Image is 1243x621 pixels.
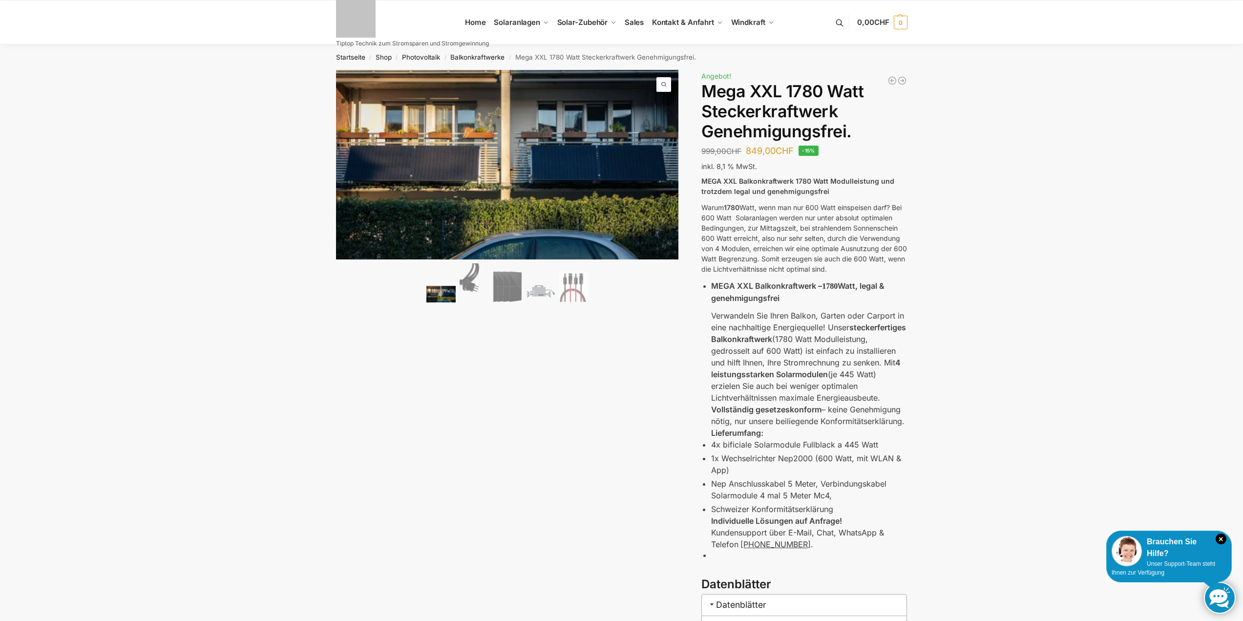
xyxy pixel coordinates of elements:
a: Sales [620,0,648,44]
span: / [392,54,402,62]
p: 4x bificiale Solarmodule Fullblack a 445 Watt [711,439,907,450]
img: 2 Balkonkraftwerke [426,286,456,302]
p: Verwandeln Sie Ihren Balkon, Garten oder Carport in eine nachhaltige Energiequelle! Unser (1780 W... [711,310,907,404]
span: inkl. 8,1 % MwSt. [701,162,757,171]
span: Solaranlagen [494,18,540,27]
img: Mega XXL 1780 Watt Steckerkraftwerk Genehmigungsfrei. 3 [678,70,1021,527]
strong: 4 leistungsstarken Solarmodulen [711,358,901,379]
a: Shop [376,53,392,61]
p: Tiptop Technik zum Stromsparen und Stromgewinnung [336,41,489,46]
bdi: 849,00 [746,146,794,156]
a: Solar-Zubehör [553,0,620,44]
span: / [440,54,450,62]
div: Brauchen Sie Hilfe? [1112,536,1226,559]
strong: MEGA XXL Balkonkraftwerk – Watt, legal & genehmigungsfrei [711,281,885,303]
span: Kundensupport über E-Mail, Chat, WhatsApp & Telefon [711,528,884,549]
span: Solar-Zubehör [557,18,608,27]
a: Balkonkraftwerk 445/860 Erweiterungsmodul [897,76,907,86]
span: / [505,54,515,62]
img: Mega XXL 1780 Watt Steckerkraftwerk Genehmigungsfrei. – Bild 3 [493,271,522,302]
strong: 1780 [724,203,739,212]
span: 0 [894,16,907,29]
strong: steckerfertiges Balkonkraftwerk [711,322,906,344]
p: Warum Watt, wenn man nur 600 Watt einspeisen darf? Bei 600 Watt Solaranlagen werden nur unter abs... [701,202,907,274]
i: Schließen [1216,534,1226,544]
a: Balkonkraftwerke [450,53,505,61]
bdi: 999,00 [701,147,741,156]
span: Sales [625,18,644,27]
u: [PHONE_NUMBER] [740,539,811,549]
img: Nep BDM 2000 gedrosselt auf 600 Watt [526,280,555,302]
p: – keine Genehmigung nötig, nur unsere beiliegende Konformitätserklärung. [711,404,907,427]
span: -15% [799,146,819,156]
strong: Lieferumfang: [711,428,763,438]
span: Unser Support-Team steht Ihnen zur Verfügung [1112,560,1215,576]
a: Solaranlagen [490,0,553,44]
nav: Breadcrumb [318,44,925,70]
img: Anschlusskabel-3meter_schweizer-stecker [460,263,489,302]
span: CHF [874,18,889,27]
a: Photovoltaik [402,53,440,61]
a: Kontakt & Anfahrt [648,0,727,44]
p: Nep Anschlusskabel 5 Meter, Verbindungskabel Solarmodule 4 mal 5 Meter Mc4, [711,478,907,501]
span: Kontakt & Anfahrt [652,18,714,27]
span: Windkraft [731,18,765,27]
img: Mega XXL 1780 Watt Steckerkraftwerk Genehmigungsfrei. 1 [336,70,679,259]
h1: Mega XXL 1780 Watt Steckerkraftwerk Genehmigungsfrei. [701,82,907,141]
h3: Datenblätter [701,594,907,616]
a: Windkraft [727,0,778,44]
span: CHF [726,147,741,156]
strong: Individuelle Lösungen auf Anfrage! [711,516,842,526]
strong: 1780 [822,282,838,290]
h3: Datenblätter [701,576,907,593]
p: 1x Wechselrichter Nep2000 (600 Watt, mit WLAN & App) [711,452,907,476]
span: 0,00 [857,18,889,27]
span: / [365,54,376,62]
span: . [740,539,813,549]
img: Kabel, Stecker und Zubehör für Solaranlagen [559,271,589,302]
p: Schweizer Konformitätserklärung [711,503,907,515]
a: 0,00CHF 0 [857,8,907,37]
a: Startseite [336,53,365,61]
img: Customer service [1112,536,1142,566]
span: Angebot! [701,72,731,80]
a: 10 Bificiale Solarmodule 450 Watt Fullblack [887,76,897,86]
strong: Vollständig gesetzeskonform [711,405,822,414]
span: CHF [776,146,794,156]
strong: MEGA XXL Balkonkraftwerk 1780 Watt Modulleistung und trotzdem legal und genehmigungsfrei [701,177,894,195]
